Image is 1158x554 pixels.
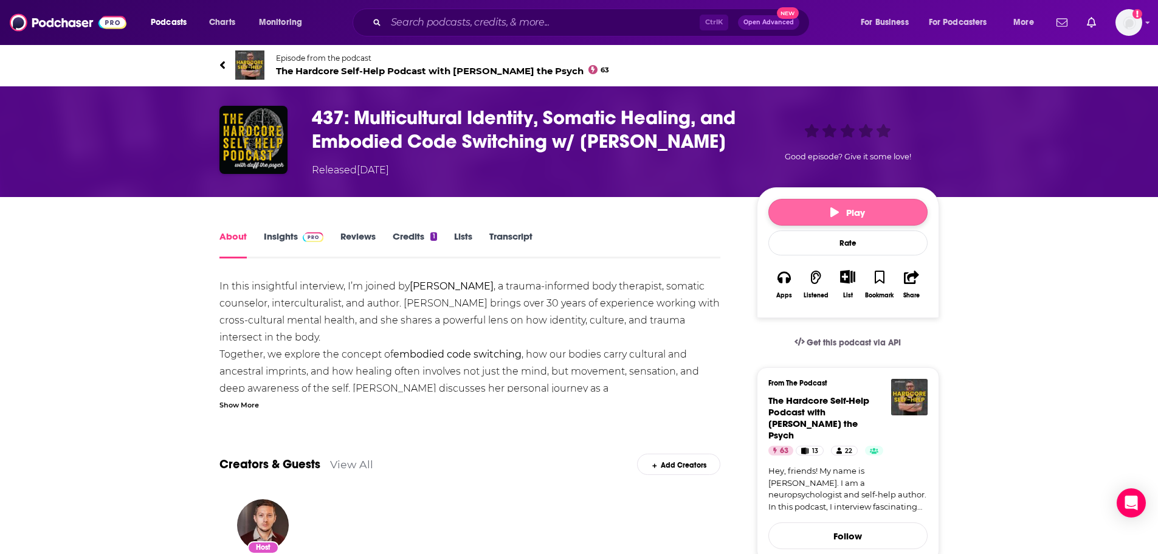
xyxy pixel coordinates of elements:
[219,457,320,472] a: Creators & Guests
[929,14,987,31] span: For Podcasters
[201,13,243,32] a: Charts
[264,230,324,258] a: InsightsPodchaser Pro
[700,15,728,30] span: Ctrl K
[276,65,610,77] span: The Hardcore Self-Help Podcast with [PERSON_NAME] the Psych
[835,270,860,283] button: Show More Button
[430,232,436,241] div: 1
[780,445,788,457] span: 63
[393,230,436,258] a: Credits1
[330,458,373,471] a: View All
[768,446,793,455] a: 63
[861,14,909,31] span: For Business
[800,262,832,306] button: Listened
[895,262,927,306] button: Share
[601,68,609,73] span: 63
[921,13,1005,32] button: open menu
[1082,12,1101,33] a: Show notifications dropdown
[259,14,302,31] span: Monitoring
[364,9,821,36] div: Search podcasts, credits, & more...
[312,163,389,178] div: Released [DATE]
[768,522,928,549] button: Follow
[303,232,324,242] img: Podchaser Pro
[768,379,918,387] h3: From The Podcast
[830,207,865,218] span: Play
[1005,13,1049,32] button: open menu
[864,262,895,306] button: Bookmark
[1115,9,1142,36] span: Logged in as patiencebaldacci
[776,292,792,299] div: Apps
[807,338,901,348] span: Get this podcast via API
[785,328,911,358] a: Get this podcast via API
[796,446,823,455] a: 13
[1132,9,1142,19] svg: Add a profile image
[151,14,187,31] span: Podcasts
[340,230,376,258] a: Reviews
[831,446,858,455] a: 22
[209,14,235,31] span: Charts
[804,292,829,299] div: Listened
[812,445,818,457] span: 13
[489,230,532,258] a: Transcript
[219,230,247,258] a: About
[891,379,928,415] img: The Hardcore Self-Help Podcast with Duff the Psych
[852,13,924,32] button: open menu
[237,499,289,551] img: Robert Duff
[1052,12,1072,33] a: Show notifications dropdown
[219,106,288,174] img: 437: Multicultural Identity, Somatic Healing, and Embodied Code Switching w/ Marcia Bonato Warren
[250,13,318,32] button: open menu
[865,292,894,299] div: Bookmark
[276,54,610,63] span: Episode from the podcast
[410,280,494,292] strong: [PERSON_NAME]
[768,465,928,513] a: Hey, friends! My name is [PERSON_NAME]. I am a neuropsychologist and self-help author. In this po...
[743,19,794,26] span: Open Advanced
[1115,9,1142,36] button: Show profile menu
[777,7,799,19] span: New
[768,199,928,226] button: Play
[843,291,853,299] div: List
[454,230,472,258] a: Lists
[903,292,920,299] div: Share
[768,395,869,441] span: The Hardcore Self-Help Podcast with [PERSON_NAME] the Psych
[785,152,911,161] span: Good episode? Give it some love!
[386,13,700,32] input: Search podcasts, credits, & more...
[768,230,928,255] div: Rate
[1117,488,1146,518] div: Open Intercom Messenger
[142,13,202,32] button: open menu
[393,348,522,360] strong: embodied code switching
[1115,9,1142,36] img: User Profile
[10,11,126,34] img: Podchaser - Follow, Share and Rate Podcasts
[845,445,852,457] span: 22
[235,50,264,80] img: The Hardcore Self-Help Podcast with Duff the Psych
[312,106,737,153] h1: 437: Multicultural Identity, Somatic Healing, and Embodied Code Switching w/ Marcia Bonato Warren
[768,262,800,306] button: Apps
[832,262,863,306] div: Show More ButtonList
[768,395,869,441] a: The Hardcore Self-Help Podcast with Duff the Psych
[1013,14,1034,31] span: More
[247,541,279,554] div: Host
[637,454,720,475] div: Add Creators
[738,15,799,30] button: Open AdvancedNew
[219,50,939,80] a: The Hardcore Self-Help Podcast with Duff the PsychEpisode from the podcastThe Hardcore Self-Help ...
